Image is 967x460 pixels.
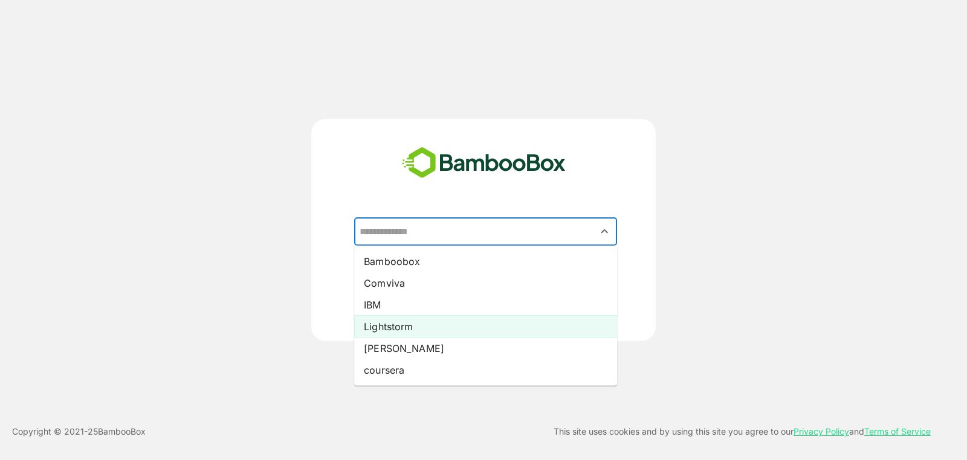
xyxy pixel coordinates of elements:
[354,294,617,316] li: IBM
[354,337,617,359] li: [PERSON_NAME]
[354,316,617,337] li: Lightstorm
[354,251,617,272] li: Bamboobox
[554,424,931,439] p: This site uses cookies and by using this site you agree to our and
[12,424,146,439] p: Copyright © 2021- 25 BambooBox
[864,426,931,436] a: Terms of Service
[354,359,617,381] li: coursera
[794,426,849,436] a: Privacy Policy
[597,223,613,240] button: Close
[395,143,572,183] img: bamboobox
[354,272,617,294] li: Comviva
